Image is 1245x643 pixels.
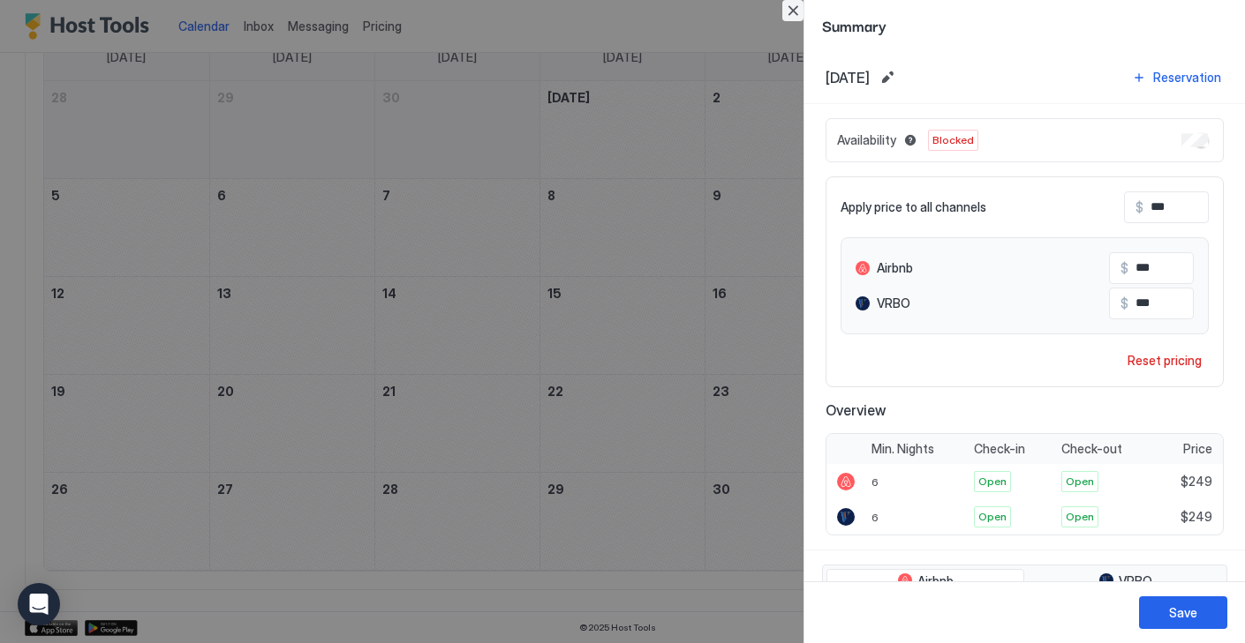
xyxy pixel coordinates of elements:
span: Summary [822,14,1227,36]
span: 6 [871,475,879,489]
span: Open [978,509,1007,525]
span: Airbnb [877,260,913,276]
button: VRBO [1028,569,1223,594]
span: Check-out [1061,441,1122,457]
span: Price [1183,441,1212,457]
span: 6 [871,511,879,524]
span: Apply price to all channels [841,199,986,215]
div: Open Intercom Messenger [18,583,60,625]
button: Reservation [1129,65,1224,89]
button: Blocked dates override all pricing rules and remain unavailable until manually unblocked [900,130,921,151]
div: Save [1169,603,1197,622]
button: Reset pricing [1120,348,1209,372]
span: Open [1066,474,1094,490]
span: [DATE] [826,69,870,86]
span: $ [1120,295,1128,311]
div: Reset pricing [1128,351,1202,370]
span: VRBO [1119,573,1152,589]
button: Edit date range [877,67,898,88]
span: $249 [1181,474,1212,490]
span: Blocked [932,132,974,148]
span: $ [1136,199,1143,215]
span: Open [978,474,1007,490]
span: $249 [1181,509,1212,525]
span: Airbnb [917,573,954,589]
span: Min. Nights [871,441,934,457]
button: Airbnb [826,569,1024,594]
span: Check-in [974,441,1025,457]
span: Availability [837,132,896,148]
span: Open [1066,509,1094,525]
div: Reservation [1153,68,1221,86]
span: Overview [826,401,1224,419]
button: Save [1139,596,1227,629]
span: VRBO [877,295,910,311]
span: $ [1120,260,1128,276]
div: tab-group [822,564,1227,598]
